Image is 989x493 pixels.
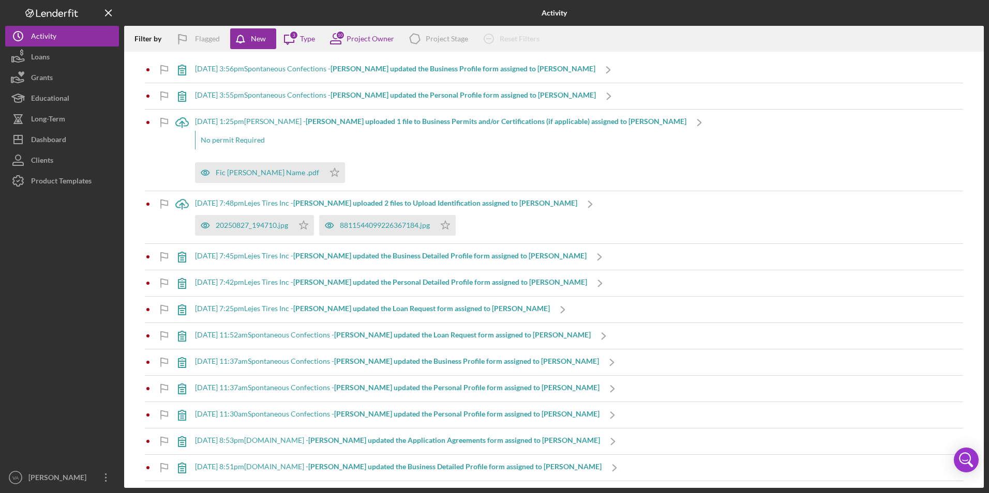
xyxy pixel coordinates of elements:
div: Activity [31,26,56,49]
button: Reset Filters [476,28,550,49]
div: Project Stage [426,35,468,43]
button: 8811544099226367184.jpg [319,215,456,236]
div: Project Owner [347,35,394,43]
a: [DATE] 7:42pmLejes Tires Inc -[PERSON_NAME] updated the Personal Detailed Profile form assigned t... [169,270,613,296]
b: [PERSON_NAME] updated the Application Agreements form assigned to [PERSON_NAME] [308,436,600,444]
div: [PERSON_NAME] [26,467,93,490]
button: Clients [5,150,119,171]
a: [DATE] 3:55pmSpontaneous Confections -[PERSON_NAME] updated the Personal Profile form assigned to... [169,83,622,109]
a: [DATE] 11:37amSpontaneous Confections -[PERSON_NAME] updated the Personal Profile form assigned t... [169,376,625,402]
div: Reset Filters [500,28,540,49]
text: VA [12,475,19,481]
div: [DATE] 1:25pm [PERSON_NAME] - [195,117,686,126]
div: 8811544099226367184.jpg [340,221,430,229]
div: [DATE] 11:37am Spontaneous Confections - [195,357,599,365]
div: New [251,28,266,49]
b: [PERSON_NAME] updated the Business Detailed Profile form assigned to [PERSON_NAME] [293,251,587,260]
div: [DATE] 11:52am Spontaneous Confections - [195,331,591,339]
div: [DATE] 7:42pm Lejes Tires Inc - [195,278,587,286]
button: Dashboard [5,129,119,150]
div: Product Templates [31,171,92,194]
a: [DATE] 8:51pm[DOMAIN_NAME] -[PERSON_NAME] updated the Business Detailed Profile form assigned to ... [169,455,627,481]
b: [PERSON_NAME] updated the Business Profile form assigned to [PERSON_NAME] [331,64,595,73]
button: New [230,28,276,49]
div: [DATE] 8:53pm [DOMAIN_NAME] - [195,436,600,444]
b: [PERSON_NAME] updated the Loan Request form assigned to [PERSON_NAME] [334,330,591,339]
b: [PERSON_NAME] updated the Business Detailed Profile form assigned to [PERSON_NAME] [308,462,602,471]
b: [PERSON_NAME] uploaded 1 file to Business Permits and/or Certifications (if applicable) assigned ... [306,117,686,126]
a: [DATE] 8:53pm[DOMAIN_NAME] -[PERSON_NAME] updated the Application Agreements form assigned to [PE... [169,428,626,454]
div: Long-Term [31,109,65,132]
button: Activity [5,26,119,47]
div: No permit Required [195,131,686,149]
a: [DATE] 7:25pmLejes Tires Inc -[PERSON_NAME] updated the Loan Request form assigned to [PERSON_NAME] [169,297,576,322]
a: [DATE] 11:37amSpontaneous Confections -[PERSON_NAME] updated the Business Profile form assigned t... [169,349,625,375]
div: Type [300,35,315,43]
button: VA[PERSON_NAME] [5,467,119,488]
b: [PERSON_NAME] updated the Personal Profile form assigned to [PERSON_NAME] [334,383,600,392]
b: [PERSON_NAME] updated the Personal Profile form assigned to [PERSON_NAME] [334,409,600,418]
div: [DATE] 7:48pm Lejes Tires Inc - [195,199,577,207]
div: [DATE] 7:25pm Lejes Tires Inc - [195,304,550,313]
b: [PERSON_NAME] updated the Loan Request form assigned to [PERSON_NAME] [293,304,550,313]
button: Flagged [169,28,230,49]
b: Activity [542,9,567,17]
a: [DATE] 11:30amSpontaneous Confections -[PERSON_NAME] updated the Personal Profile form assigned t... [169,402,625,428]
b: [PERSON_NAME] uploaded 2 files to Upload Identification assigned to [PERSON_NAME] [293,198,577,207]
a: [DATE] 7:45pmLejes Tires Inc -[PERSON_NAME] updated the Business Detailed Profile form assigned t... [169,244,612,270]
div: Loans [31,47,50,70]
div: [DATE] 7:45pm Lejes Tires Inc - [195,252,587,260]
b: [PERSON_NAME] updated the Personal Profile form assigned to [PERSON_NAME] [331,90,596,99]
button: Grants [5,67,119,88]
div: [DATE] 3:55pm Spontaneous Confections - [195,91,596,99]
button: Product Templates [5,171,119,191]
div: Filter by [134,35,169,43]
div: [DATE] 11:37am Spontaneous Confections - [195,383,600,392]
button: 20250827_194710.jpg [195,215,314,236]
div: 10 [336,30,345,40]
button: Loans [5,47,119,67]
a: [DATE] 7:48pmLejes Tires Inc -[PERSON_NAME] uploaded 2 files to Upload Identification assigned to... [169,191,603,243]
button: Fic [PERSON_NAME] Name .pdf [195,162,345,183]
div: Flagged [195,28,220,49]
a: [DATE] 1:25pm[PERSON_NAME] -[PERSON_NAME] uploaded 1 file to Business Permits and/or Certificatio... [169,110,712,191]
button: Educational [5,88,119,109]
div: 20250827_194710.jpg [216,221,288,229]
div: Clients [31,150,53,173]
b: [PERSON_NAME] updated the Business Profile form assigned to [PERSON_NAME] [334,357,599,365]
div: Grants [31,67,53,90]
div: 3 [289,30,298,40]
div: [DATE] 11:30am Spontaneous Confections - [195,410,600,418]
div: [DATE] 8:51pm [DOMAIN_NAME] - [195,463,602,471]
b: [PERSON_NAME] updated the Personal Detailed Profile form assigned to [PERSON_NAME] [293,278,587,286]
div: Dashboard [31,129,66,152]
button: Long-Term [5,109,119,129]
a: [DATE] 11:52amSpontaneous Confections -[PERSON_NAME] updated the Loan Request form assigned to [P... [169,323,617,349]
div: Fic [PERSON_NAME] Name .pdf [216,168,319,177]
div: [DATE] 3:56pm Spontaneous Confections - [195,65,595,73]
div: Educational [31,88,69,111]
div: Open Intercom Messenger [954,448,979,472]
a: [DATE] 3:56pmSpontaneous Confections -[PERSON_NAME] updated the Business Profile form assigned to... [169,57,621,83]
